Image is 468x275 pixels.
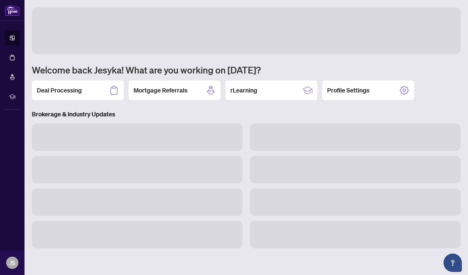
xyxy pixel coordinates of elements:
h3: Brokerage & Industry Updates [32,110,461,119]
h2: Mortgage Referrals [134,86,187,95]
span: JS [9,258,15,267]
h2: rLearning [230,86,257,95]
h2: Deal Processing [37,86,82,95]
h2: Profile Settings [327,86,369,95]
button: Open asap [443,254,462,272]
img: logo [5,5,20,16]
h1: Welcome back Jesyka! What are you working on [DATE]? [32,64,461,76]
